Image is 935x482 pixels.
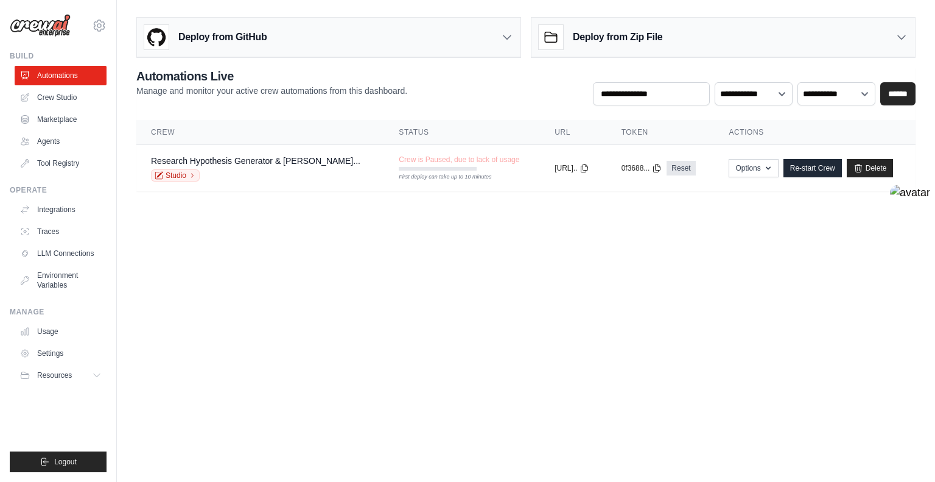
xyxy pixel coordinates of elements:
button: Options [729,159,778,177]
div: Build [10,51,107,61]
a: Marketplace [15,110,107,129]
div: First deploy can take up to 10 minutes [399,173,477,182]
th: Crew [136,120,384,145]
iframe: Chat Widget [874,424,935,482]
th: URL [540,120,606,145]
a: Delete [847,159,894,177]
img: avatar [890,185,930,201]
a: Tool Registry [15,154,107,173]
div: Operate [10,185,107,195]
a: Crew Studio [15,88,107,107]
div: Manage [10,307,107,317]
a: Usage [15,322,107,341]
th: Actions [714,120,916,145]
th: Status [384,120,540,145]
h3: Deploy from GitHub [178,30,267,44]
a: Settings [15,344,107,363]
a: Studio [151,169,200,182]
a: LLM Connections [15,244,107,263]
span: Logout [54,457,77,467]
span: Resources [37,370,72,380]
img: GitHub Logo [144,25,169,49]
p: Manage and monitor your active crew automations from this dashboard. [136,85,407,97]
h2: Automations Live [136,68,407,85]
a: Reset [667,161,695,175]
a: Automations [15,66,107,85]
a: Research Hypothesis Generator & [PERSON_NAME]... [151,156,360,166]
a: Agents [15,132,107,151]
button: Resources [15,366,107,385]
a: Environment Variables [15,266,107,295]
h3: Deploy from Zip File [573,30,662,44]
button: Logout [10,452,107,472]
a: Re-start Crew [783,159,842,177]
a: Traces [15,222,107,241]
th: Token [607,120,715,145]
a: Integrations [15,200,107,219]
span: Crew is Paused, due to lack of usage [399,155,519,165]
button: 0f3688... [622,163,662,173]
img: Logo [10,14,71,37]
